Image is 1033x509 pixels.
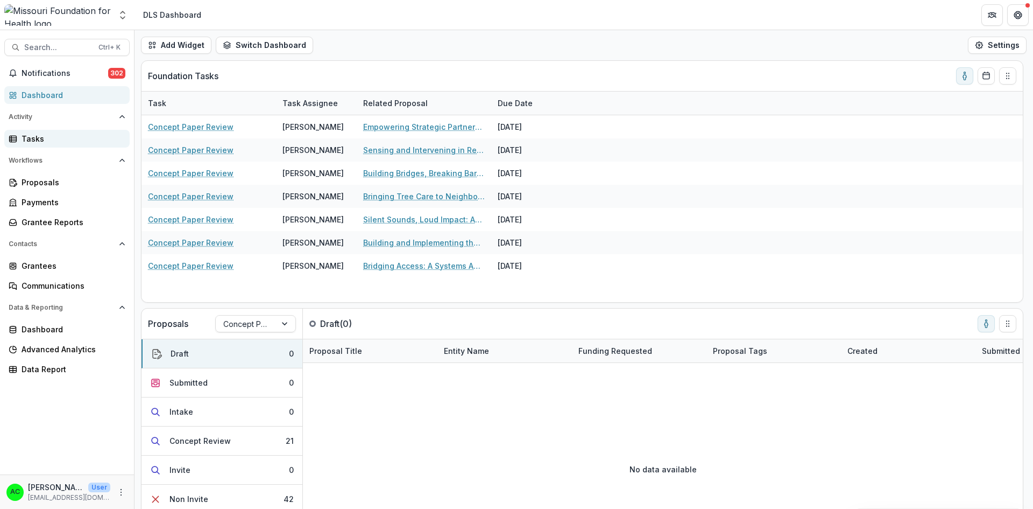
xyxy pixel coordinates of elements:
[276,92,357,115] div: Task Assignee
[289,377,294,388] div: 0
[981,4,1003,26] button: Partners
[148,144,234,156] a: Concept Paper Review
[4,152,130,169] button: Open Workflows
[88,483,110,492] p: User
[284,493,294,505] div: 42
[363,237,485,248] a: Building and Implementing the [US_STATE] Dementia-Capable Respite Network ([GEOGRAPHIC_DATA]-DCRN)
[141,97,173,109] div: Task
[22,69,108,78] span: Notifications
[282,214,344,225] div: [PERSON_NAME]
[437,339,572,362] div: Entity Name
[169,406,193,417] div: Intake
[141,427,302,456] button: Concept Review21
[978,315,995,332] button: toggle-assigned-to-me
[4,299,130,316] button: Open Data & Reporting
[22,177,121,188] div: Proposals
[139,7,206,23] nav: breadcrumb
[169,435,231,447] div: Concept Review
[572,345,659,357] div: Funding Requested
[22,133,121,144] div: Tasks
[148,214,234,225] a: Concept Paper Review
[363,121,485,133] a: Empowering Strategic Partnerships to Advocate for Common Issues of Concern
[141,398,302,427] button: Intake0
[22,324,121,335] div: Dashboard
[437,345,496,357] div: Entity Name
[148,69,218,82] p: Foundation Tasks
[320,317,401,330] p: Draft ( 0 )
[9,240,115,248] span: Contacts
[706,345,774,357] div: Proposal Tags
[9,113,115,121] span: Activity
[303,339,437,362] div: Proposal Title
[491,162,572,185] div: [DATE]
[4,65,130,82] button: Notifications302
[282,144,344,156] div: [PERSON_NAME]
[282,237,344,248] div: [PERSON_NAME]
[169,493,208,505] div: Non Invite
[22,260,121,271] div: Grantees
[22,217,121,228] div: Grantee Reports
[4,86,130,104] a: Dashboard
[22,89,121,101] div: Dashboard
[141,456,302,485] button: Invite0
[491,231,572,254] div: [DATE]
[169,464,190,476] div: Invite
[169,377,208,388] div: Submitted
[22,197,121,208] div: Payments
[108,68,125,79] span: 302
[4,340,130,358] a: Advanced Analytics
[148,317,188,330] p: Proposals
[357,92,491,115] div: Related Proposal
[141,339,302,368] button: Draft0
[216,37,313,54] button: Switch Dashboard
[841,339,975,362] div: Created
[141,368,302,398] button: Submitted0
[148,237,234,248] a: Concept Paper Review
[978,67,995,85] button: Calendar
[491,92,572,115] div: Due Date
[4,173,130,191] a: Proposals
[9,157,115,164] span: Workflows
[24,43,92,52] span: Search...
[96,41,123,53] div: Ctrl + K
[282,168,344,179] div: [PERSON_NAME]
[572,339,706,362] div: Funding Requested
[4,360,130,378] a: Data Report
[4,39,130,56] button: Search...
[148,260,234,271] a: Concept Paper Review
[141,92,276,115] div: Task
[4,108,130,125] button: Open Activity
[956,67,973,85] button: toggle-assigned-to-me
[286,435,294,447] div: 21
[363,144,485,156] a: Sensing and Intervening in Real-Time for Climate Change, Inequity, and Health Conditions
[841,345,884,357] div: Created
[22,280,121,291] div: Communications
[491,185,572,208] div: [DATE]
[282,121,344,133] div: [PERSON_NAME]
[171,348,189,359] div: Draft
[289,406,294,417] div: 0
[148,168,234,179] a: Concept Paper Review
[148,121,234,133] a: Concept Paper Review
[28,493,110,503] p: [EMAIL_ADDRESS][DOMAIN_NAME]
[289,464,294,476] div: 0
[4,277,130,295] a: Communications
[706,339,841,362] div: Proposal Tags
[4,130,130,148] a: Tasks
[999,315,1016,332] button: Drag
[491,138,572,162] div: [DATE]
[4,257,130,275] a: Grantees
[491,97,539,109] div: Due Date
[491,115,572,138] div: [DATE]
[276,97,344,109] div: Task Assignee
[363,260,485,271] a: Bridging Access: A Systems Approach to Ending Service Deserts for People with Developmental Disab...
[1007,4,1029,26] button: Get Help
[4,213,130,231] a: Grantee Reports
[143,9,201,20] div: DLS Dashboard
[28,482,84,493] p: [PERSON_NAME]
